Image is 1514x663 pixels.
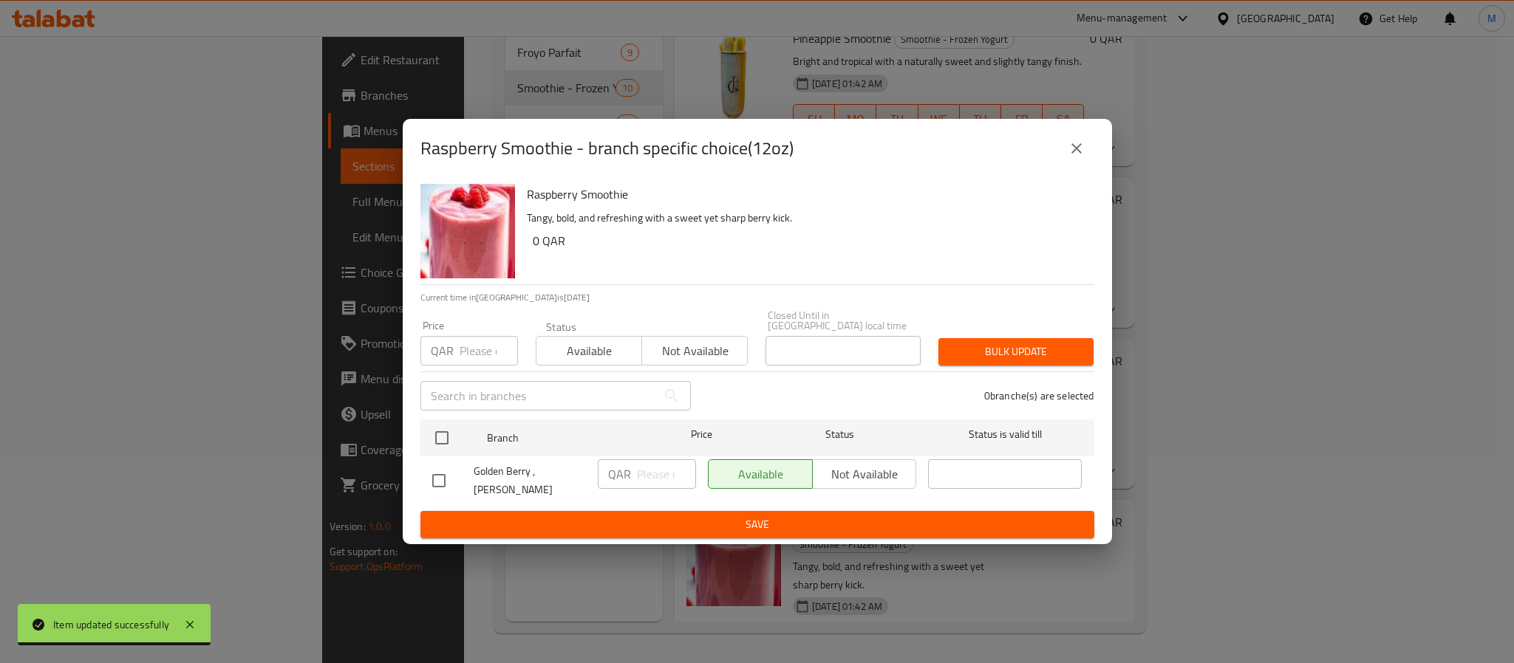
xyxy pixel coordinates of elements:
[1059,131,1094,166] button: close
[928,425,1082,444] span: Status is valid till
[527,209,1082,227] p: Tangy, bold, and refreshing with a sweet yet sharp berry kick.
[637,459,696,489] input: Please enter price
[420,137,794,160] h2: Raspberry Smoothie - branch specific choice(12oz)
[460,336,518,365] input: Please enter price
[431,342,454,360] p: QAR
[53,616,169,633] div: Item updated successfully
[542,340,636,362] span: Available
[432,515,1082,534] span: Save
[938,338,1094,365] button: Bulk update
[527,184,1082,205] h6: Raspberry Smoothie
[420,291,1094,304] p: Current time in [GEOGRAPHIC_DATA] is [DATE]
[420,511,1094,538] button: Save
[648,340,742,362] span: Not available
[533,230,1082,251] h6: 0 QAR
[487,429,641,447] span: Branch
[474,462,586,499] span: Golden Berry , [PERSON_NAME]
[641,336,748,365] button: Not available
[984,388,1094,403] p: 0 branche(s) are selected
[536,336,642,365] button: Available
[950,343,1082,361] span: Bulk update
[763,425,916,444] span: Status
[420,184,515,278] img: Raspberry Smoothie
[608,465,631,483] p: QAR
[420,381,657,410] input: Search in branches
[652,425,751,444] span: Price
